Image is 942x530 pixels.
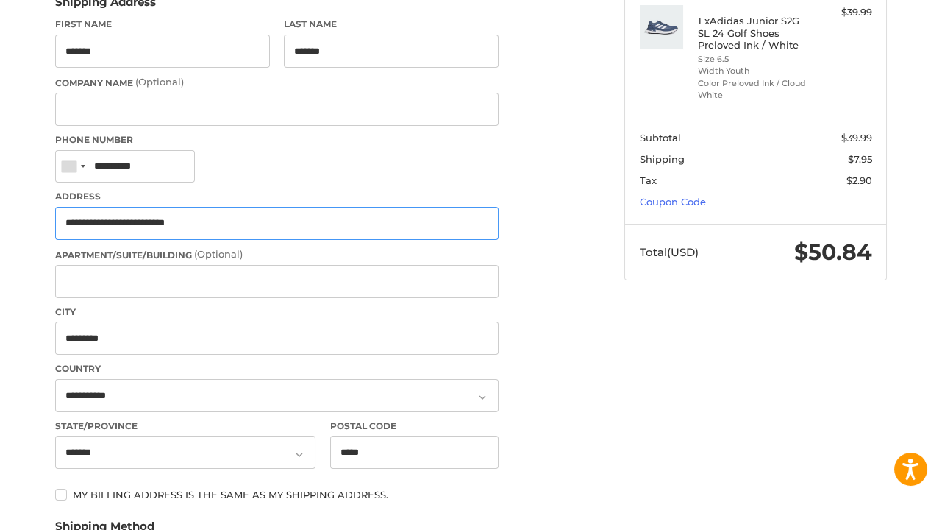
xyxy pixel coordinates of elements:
[55,247,499,262] label: Apartment/Suite/Building
[55,75,499,90] label: Company Name
[698,65,810,77] li: Width Youth
[821,490,942,530] iframe: Google Customer Reviews
[698,53,810,66] li: Size 6.5
[698,77,810,102] li: Color Preloved Ink / Cloud White
[55,190,499,203] label: Address
[284,18,499,31] label: Last Name
[698,15,810,51] h4: 1 x Adidas Junior S2G SL 24 Golf Shoes Preloved Ink / White
[135,76,184,88] small: (Optional)
[848,153,872,165] span: $7.95
[55,18,270,31] label: First Name
[55,305,499,319] label: City
[640,196,706,208] a: Coupon Code
[814,5,872,20] div: $39.99
[55,362,499,375] label: Country
[640,132,681,144] span: Subtotal
[640,153,685,165] span: Shipping
[55,133,499,146] label: Phone Number
[846,174,872,186] span: $2.90
[55,420,315,433] label: State/Province
[640,245,699,259] span: Total (USD)
[330,420,499,433] label: Postal Code
[640,174,657,186] span: Tax
[841,132,872,144] span: $39.99
[194,248,243,260] small: (Optional)
[794,239,872,266] span: $50.84
[55,489,499,501] label: My billing address is the same as my shipping address.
